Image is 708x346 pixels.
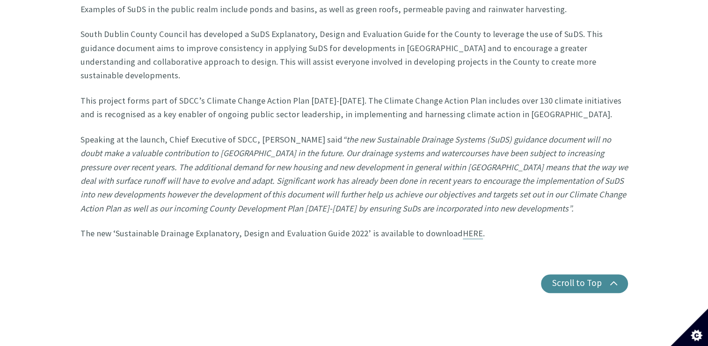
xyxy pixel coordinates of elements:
p: Speaking at the launch, Chief Executive of SDCC, [PERSON_NAME] said [80,133,628,216]
em: “the new Sustainable Drainage Systems (SuDS) guidance document will no doubt make a valuable cont... [80,134,628,214]
p: South Dublin County Council has developed a SuDS Explanatory, Design and Evaluation Guide for the... [80,27,628,83]
p: This project forms part of SDCC’s Climate Change Action Plan [DATE]-[DATE]. The Climate Change Ac... [80,94,628,121]
button: Scroll to Top [541,274,628,293]
a: HERE [463,228,483,239]
button: Set cookie preferences [671,308,708,346]
p: The new ‘Sustainable Drainage Explanatory, Design and Evaluation Guide 2022’ is available to down... [80,226,628,240]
